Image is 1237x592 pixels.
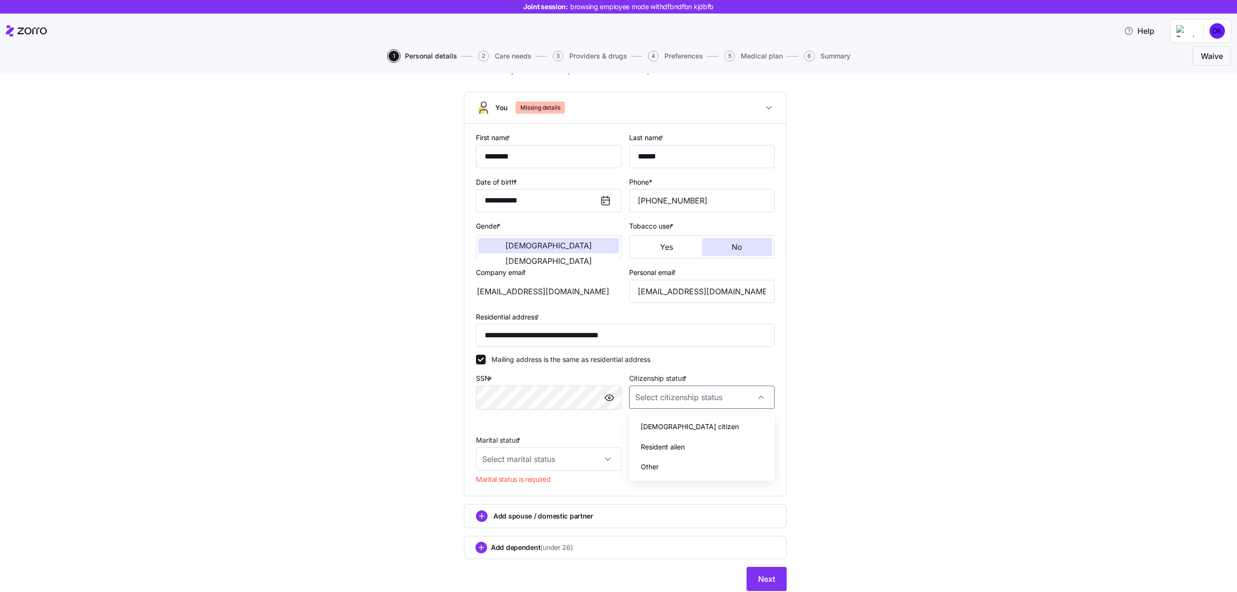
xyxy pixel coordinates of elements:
[540,543,573,552] span: (under 26)
[476,221,503,231] label: Gender
[629,386,775,409] input: Select citizenship status
[1124,25,1154,37] span: Help
[491,543,573,552] span: Add dependent
[476,510,488,522] svg: add icon
[475,542,487,553] svg: add icon
[388,51,399,61] span: 1
[405,53,457,59] span: Personal details
[629,221,676,231] label: Tobacco user
[495,53,532,59] span: Care needs
[1116,21,1162,41] button: Help
[387,51,457,61] a: 1Personal details
[804,51,815,61] span: 6
[553,51,563,61] span: 3
[629,280,775,303] input: Email
[648,51,703,61] button: 4Preferences
[476,435,522,446] label: Marital status
[464,92,786,124] button: YouMissing details
[476,475,551,484] span: Marital status is required
[476,373,494,384] label: SSN
[741,53,783,59] span: Medical plan
[629,189,775,212] input: Phone
[388,51,457,61] button: 1Personal details
[523,2,714,12] span: Joint session:
[486,355,650,364] label: Mailing address is the same as residential address
[476,312,541,322] label: Residential address
[476,177,519,188] label: Date of birth
[820,53,850,59] span: Summary
[648,51,659,61] span: 4
[478,51,532,61] button: 2Care needs
[629,413,717,422] span: Citizenship status is required
[724,51,783,61] button: 5Medical plan
[520,101,561,114] span: Missing details
[505,257,592,265] span: [DEMOGRAPHIC_DATA]
[476,132,512,143] label: First name
[493,511,593,521] span: Add spouse / domestic partner
[629,373,689,384] label: Citizenship status
[495,103,508,113] span: You
[804,51,850,61] button: 6Summary
[641,462,659,472] span: Other
[553,51,627,61] button: 3Providers & drugs
[732,243,742,251] span: No
[476,267,528,278] label: Company email
[464,124,786,496] div: YouMissing details
[1193,46,1231,66] button: Waive
[505,242,592,249] span: [DEMOGRAPHIC_DATA]
[724,51,735,61] span: 5
[478,51,489,61] span: 2
[1209,23,1225,39] img: e0f9bdc02c309f81164899b61ff4beee
[1176,25,1195,37] img: Employer logo
[476,448,621,471] input: Select marital status
[641,442,685,452] span: Resident alien
[1201,50,1223,62] span: Waive
[747,567,787,591] button: Next
[758,573,775,585] span: Next
[660,243,673,251] span: Yes
[569,53,627,59] span: Providers & drugs
[641,421,739,432] span: [DEMOGRAPHIC_DATA] citizen
[629,132,665,143] label: Last name
[664,53,703,59] span: Preferences
[629,177,652,188] label: Phone*
[570,2,714,12] span: browsing employee mode with dfbndfbn kjdbfb
[629,267,678,278] label: Personal email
